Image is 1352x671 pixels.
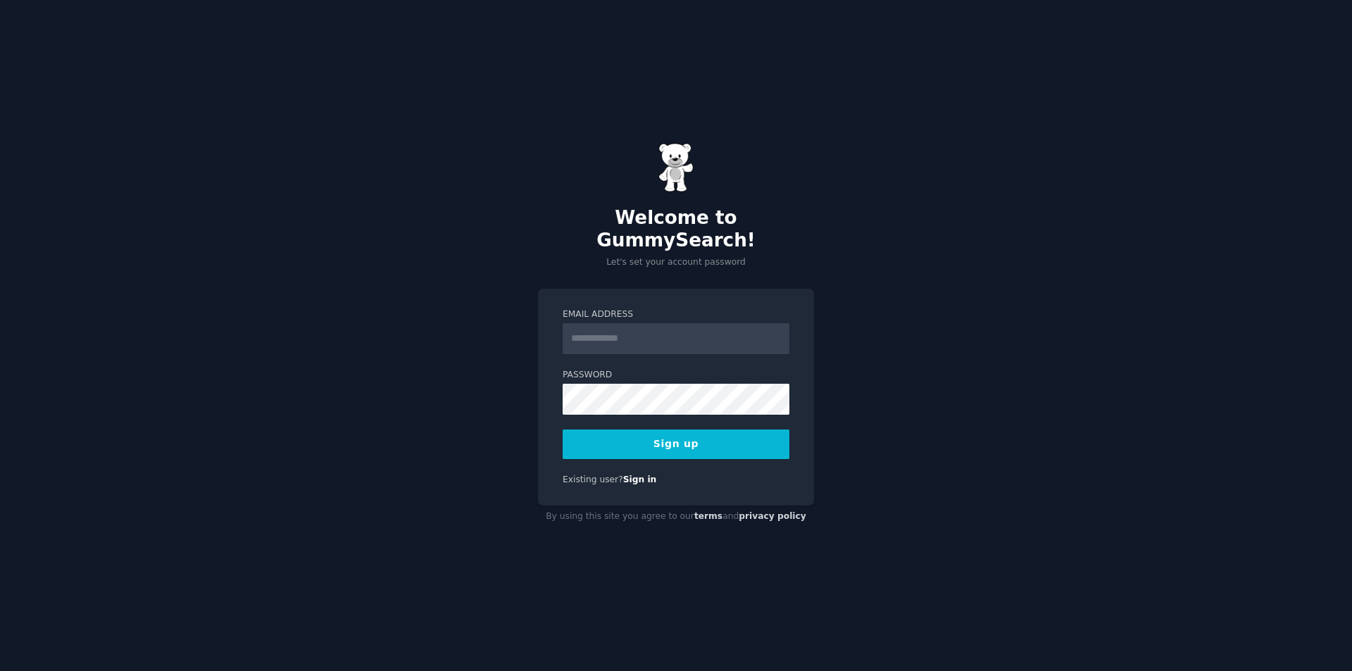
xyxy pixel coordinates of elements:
a: terms [694,511,722,521]
div: By using this site you agree to our and [538,506,814,528]
span: Existing user? [563,475,623,484]
a: privacy policy [739,511,806,521]
a: Sign in [623,475,657,484]
p: Let's set your account password [538,256,814,269]
h2: Welcome to GummySearch! [538,207,814,251]
label: Password [563,369,789,382]
img: Gummy Bear [658,143,694,192]
label: Email Address [563,308,789,321]
button: Sign up [563,429,789,459]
